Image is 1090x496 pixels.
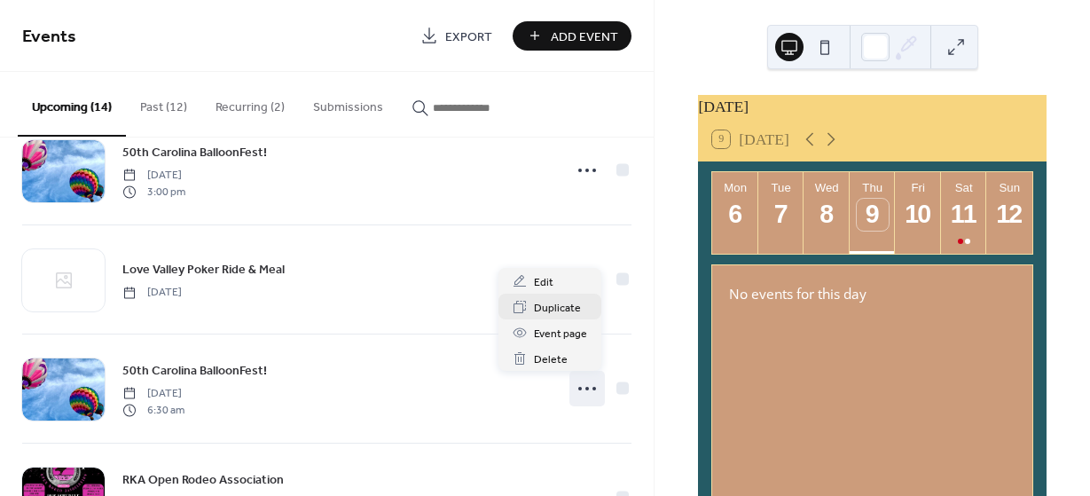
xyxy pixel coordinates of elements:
div: Thu [855,181,890,194]
span: 6:30 am [122,402,184,418]
span: Love Valley Poker Ride & Meal [122,261,285,279]
div: 11 [948,199,980,231]
div: No events for this day [715,272,1030,316]
span: Event page [534,325,587,343]
div: [DATE] [698,95,1047,118]
button: Wed8 [804,172,850,254]
span: Export [445,28,492,46]
div: Tue [764,181,799,194]
span: Events [22,20,76,54]
button: Sat11 [941,172,987,254]
div: 7 [765,199,797,231]
span: Add Event [551,28,618,46]
a: RKA Open Rodeo Association [122,469,284,490]
div: Sun [992,181,1027,194]
a: Export [407,21,506,51]
span: [DATE] [122,168,185,184]
div: 12 [993,199,1025,231]
button: Fri10 [895,172,941,254]
a: 50th Carolina BalloonFest! [122,360,267,381]
a: 50th Carolina BalloonFest! [122,142,267,162]
span: Delete [534,350,568,369]
button: Sun12 [986,172,1032,254]
button: Submissions [299,72,397,135]
button: Recurring (2) [201,72,299,135]
span: [DATE] [122,285,182,301]
div: 10 [902,199,934,231]
span: [DATE] [122,386,184,402]
button: Thu9 [850,172,896,254]
button: Add Event [513,21,631,51]
button: Mon6 [712,172,758,254]
span: Edit [534,273,553,292]
button: Past (12) [126,72,201,135]
div: 6 [719,199,751,231]
div: Wed [809,181,844,194]
a: Love Valley Poker Ride & Meal [122,259,285,279]
span: RKA Open Rodeo Association [122,471,284,490]
div: 8 [811,199,843,231]
div: Mon [718,181,753,194]
span: 50th Carolina BalloonFest! [122,362,267,381]
div: Fri [900,181,936,194]
div: 9 [857,199,889,231]
div: Sat [946,181,982,194]
span: 3:00 pm [122,184,185,200]
button: Tue7 [758,172,804,254]
button: Upcoming (14) [18,72,126,137]
span: Duplicate [534,299,581,318]
span: 50th Carolina BalloonFest! [122,144,267,162]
